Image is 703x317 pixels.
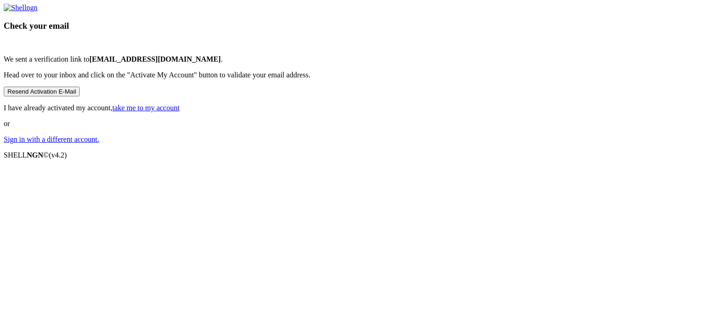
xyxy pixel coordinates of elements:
b: NGN [27,151,44,159]
a: take me to my account [113,104,180,112]
p: We sent a verification link to . [4,55,699,63]
p: Head over to your inbox and click on the "Activate My Account" button to validate your email addr... [4,71,699,79]
p: I have already activated my account, [4,104,699,112]
img: Shellngn [4,4,38,12]
span: 4.2.0 [49,151,67,159]
b: [EMAIL_ADDRESS][DOMAIN_NAME] [89,55,221,63]
button: Resend Activation E-Mail [4,87,80,96]
a: Sign in with a different account. [4,135,99,143]
div: or [4,4,699,144]
span: SHELL © [4,151,67,159]
h3: Check your email [4,21,699,31]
